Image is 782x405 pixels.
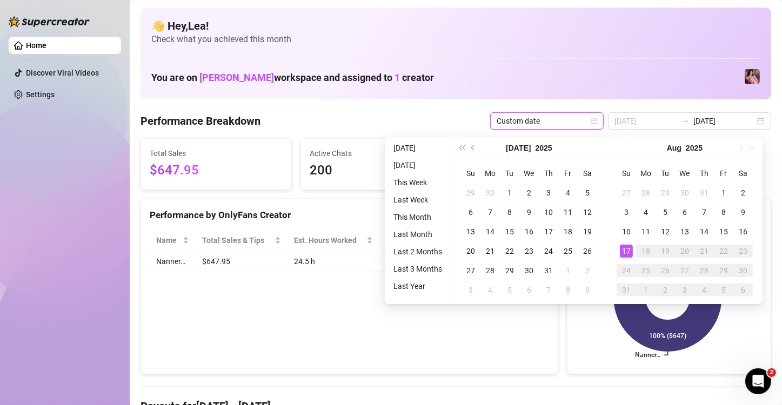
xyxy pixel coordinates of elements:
[656,222,675,241] td: 2025-08-12
[675,202,694,222] td: 2025-08-06
[636,280,656,300] td: 2025-09-01
[461,222,480,241] td: 2025-07-13
[737,206,750,219] div: 9
[523,283,536,296] div: 6
[578,183,597,202] td: 2025-07-05
[461,241,480,261] td: 2025-07-20
[659,186,672,199] div: 29
[737,283,750,296] div: 6
[635,352,660,359] text: Nanner…
[542,186,555,199] div: 3
[500,241,519,261] td: 2025-07-22
[150,147,283,159] span: Total Sales
[693,115,755,127] input: End date
[480,164,500,183] th: Mo
[484,264,497,277] div: 28
[737,245,750,258] div: 23
[500,280,519,300] td: 2025-08-05
[698,225,711,238] div: 14
[562,283,574,296] div: 8
[680,117,689,125] span: swap-right
[678,186,691,199] div: 30
[562,225,574,238] div: 18
[464,264,477,277] div: 27
[464,225,477,238] div: 13
[480,261,500,280] td: 2025-07-28
[656,164,675,183] th: Tu
[519,280,539,300] td: 2025-08-06
[379,230,449,251] th: Sales / Hour
[581,264,594,277] div: 2
[737,264,750,277] div: 30
[745,368,771,394] iframe: Intercom live chat
[542,206,555,219] div: 10
[26,69,99,77] a: Discover Viral Videos
[523,225,536,238] div: 16
[614,115,676,127] input: Start date
[636,261,656,280] td: 2025-08-25
[733,222,753,241] td: 2025-08-16
[464,186,477,199] div: 29
[26,90,55,99] a: Settings
[461,183,480,202] td: 2025-06-29
[562,245,574,258] div: 25
[503,245,516,258] div: 22
[698,206,711,219] div: 7
[484,225,497,238] div: 14
[141,113,260,129] h4: Performance Breakdown
[578,222,597,241] td: 2025-07-19
[617,164,636,183] th: Su
[288,251,379,272] td: 24.5 h
[389,280,446,293] li: Last Year
[503,283,516,296] div: 5
[620,264,633,277] div: 24
[659,245,672,258] div: 19
[539,261,558,280] td: 2025-07-31
[199,72,274,83] span: [PERSON_NAME]
[581,225,594,238] div: 19
[675,183,694,202] td: 2025-07-30
[389,176,446,189] li: This Week
[675,261,694,280] td: 2025-08-27
[639,206,652,219] div: 4
[456,137,467,159] button: Last year (Control + left)
[519,222,539,241] td: 2025-07-16
[519,241,539,261] td: 2025-07-23
[389,211,446,224] li: This Month
[461,261,480,280] td: 2025-07-27
[484,245,497,258] div: 21
[484,206,497,219] div: 7
[717,245,730,258] div: 22
[562,186,574,199] div: 4
[150,230,196,251] th: Name
[503,225,516,238] div: 15
[694,261,714,280] td: 2025-08-28
[484,186,497,199] div: 30
[558,202,578,222] td: 2025-07-11
[558,280,578,300] td: 2025-08-08
[151,18,760,33] h4: 👋 Hey, Lea !
[675,280,694,300] td: 2025-09-03
[500,222,519,241] td: 2025-07-15
[503,186,516,199] div: 1
[675,164,694,183] th: We
[698,245,711,258] div: 21
[733,202,753,222] td: 2025-08-09
[558,261,578,280] td: 2025-08-01
[558,222,578,241] td: 2025-07-18
[558,241,578,261] td: 2025-07-25
[620,225,633,238] div: 10
[523,186,536,199] div: 2
[503,264,516,277] div: 29
[737,186,750,199] div: 2
[539,202,558,222] td: 2025-07-10
[464,206,477,219] div: 6
[717,264,730,277] div: 29
[519,202,539,222] td: 2025-07-09
[389,262,446,275] li: Last 3 Months
[536,137,552,159] button: Choose a year
[591,118,598,124] span: calendar
[714,183,733,202] td: 2025-08-01
[656,261,675,280] td: 2025-08-26
[562,206,574,219] div: 11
